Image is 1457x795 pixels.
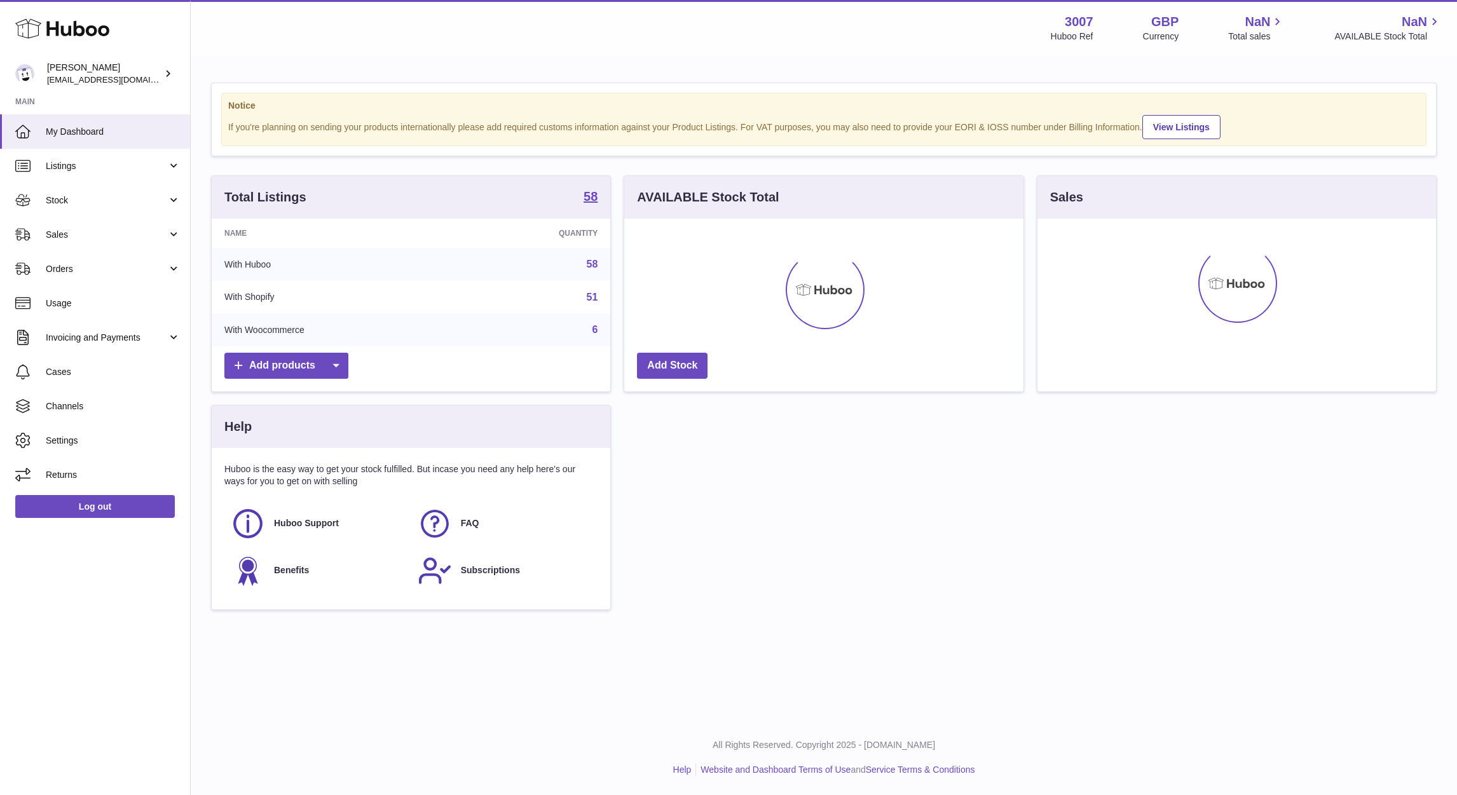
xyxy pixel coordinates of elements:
span: Listings [46,160,167,172]
p: All Rights Reserved. Copyright 2025 - [DOMAIN_NAME] [201,739,1447,751]
h3: Sales [1050,189,1083,206]
strong: 58 [584,190,598,203]
td: With Shopify [212,281,459,314]
a: Huboo Support [231,506,405,541]
div: Currency [1143,31,1179,43]
a: Help [673,764,692,775]
a: Add Stock [637,353,708,379]
span: Total sales [1228,31,1285,43]
h3: Total Listings [224,189,306,206]
li: and [696,764,975,776]
span: FAQ [461,517,479,529]
a: Service Terms & Conditions [866,764,975,775]
a: 58 [584,190,598,205]
td: With Huboo [212,248,459,281]
span: Subscriptions [461,564,520,576]
th: Name [212,219,459,248]
a: FAQ [418,506,592,541]
h3: Help [224,418,252,435]
a: NaN AVAILABLE Stock Total [1334,13,1442,43]
span: Huboo Support [274,517,339,529]
a: NaN Total sales [1228,13,1285,43]
td: With Woocommerce [212,313,459,346]
a: 58 [587,259,598,269]
a: Log out [15,495,175,518]
span: Returns [46,469,181,481]
div: If you're planning on sending your products internationally please add required customs informati... [228,113,1419,139]
h3: AVAILABLE Stock Total [637,189,779,206]
span: Benefits [274,564,309,576]
span: My Dashboard [46,126,181,138]
strong: GBP [1151,13,1179,31]
span: Usage [46,297,181,309]
a: Benefits [231,554,405,588]
span: NaN [1245,13,1270,31]
p: Huboo is the easy way to get your stock fulfilled. But incase you need any help here's our ways f... [224,463,598,487]
span: Cases [46,366,181,378]
span: Invoicing and Payments [46,332,167,344]
span: Stock [46,194,167,207]
a: 6 [592,324,598,335]
a: Add products [224,353,348,379]
strong: Notice [228,100,1419,112]
a: Website and Dashboard Terms of Use [701,764,851,775]
span: Orders [46,263,167,275]
div: Huboo Ref [1051,31,1093,43]
span: Settings [46,435,181,447]
span: NaN [1402,13,1427,31]
span: Sales [46,229,167,241]
span: [EMAIL_ADDRESS][DOMAIN_NAME] [47,74,187,85]
span: AVAILABLE Stock Total [1334,31,1442,43]
strong: 3007 [1065,13,1093,31]
th: Quantity [459,219,610,248]
img: bevmay@maysama.com [15,64,34,83]
a: 51 [587,292,598,302]
div: [PERSON_NAME] [47,62,161,86]
a: View Listings [1142,115,1221,139]
span: Channels [46,400,181,412]
a: Subscriptions [418,554,592,588]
